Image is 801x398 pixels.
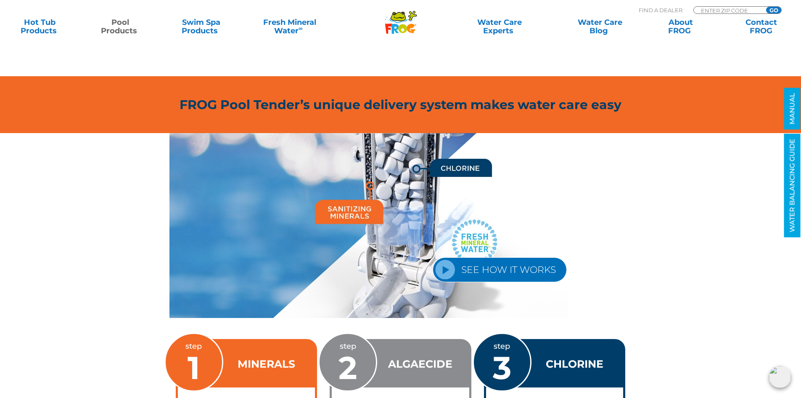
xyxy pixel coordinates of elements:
[449,18,550,35] a: Water CareExperts
[769,366,791,388] img: openIcon
[568,18,631,35] a: Water CareBlog
[649,18,712,35] a: AboutFROG
[388,357,452,371] h3: ALGAECIDE
[250,18,329,35] a: Fresh MineralWater∞
[169,133,632,318] img: pool-tender-steps-img-v2
[170,18,233,35] a: Swim SpaProducts
[185,340,202,384] p: step
[338,340,357,384] p: step
[8,18,71,35] a: Hot TubProducts
[546,357,603,371] h3: CHLORINE
[493,340,511,384] p: step
[338,348,357,387] span: 2
[639,6,682,14] p: Find A Dealer
[299,25,303,32] sup: ∞
[700,7,757,14] input: Zip Code Form
[730,18,793,35] a: ContactFROG
[238,357,295,371] h3: MINERALS
[89,18,152,35] a: PoolProducts
[784,134,801,238] a: WATER BALANCING GUIDE
[188,348,200,387] span: 1
[766,7,781,13] input: GO
[433,257,567,282] a: SEE HOW IT WORKS
[169,97,632,112] h2: FROG Pool Tender’s unique delivery system makes water care easy
[493,348,511,387] span: 3
[784,88,801,130] a: MANUAL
